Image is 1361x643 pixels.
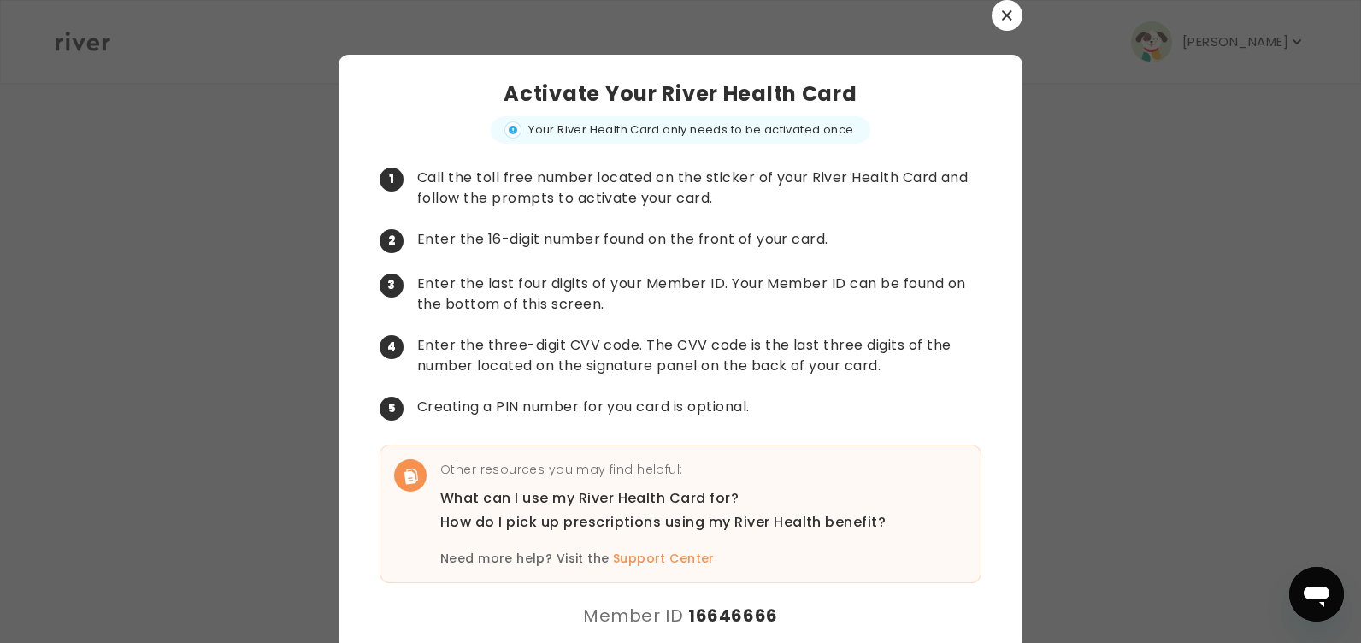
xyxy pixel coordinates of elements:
[504,79,857,109] h3: Activate Your River Health Card
[440,487,886,510] a: What can I use my River Health Card for?
[417,335,981,376] p: Enter the three-digit CVV code. The CVV code is the last three digits of the number located on th...
[440,510,886,534] a: How do I pick up prescriptions using my River Health benefit?
[417,397,750,421] p: Creating a PIN number for you card is optional.
[613,550,715,567] a: Support Center
[380,229,404,253] span: 2
[380,335,404,359] span: 4
[583,604,778,628] div: Member ID
[380,274,404,298] span: 3
[440,548,886,569] p: Need more help? Visit the
[417,168,981,209] p: Call the toll free number located on the sticker of your River Health Card and follow the prompts...
[417,229,828,253] p: Enter the 16-digit number found on the front of your card.
[491,116,869,144] div: Your River Health Card only needs to be activated once.
[380,168,404,192] span: 1
[688,604,778,628] strong: 16646666
[440,459,886,480] p: Other resources you may find helpful:
[380,397,404,421] span: 5
[417,274,981,315] p: Enter the last four digits of your Member ID. Your Member ID can be found on the bottom of this s...
[1289,567,1344,622] iframe: Button to launch messaging window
